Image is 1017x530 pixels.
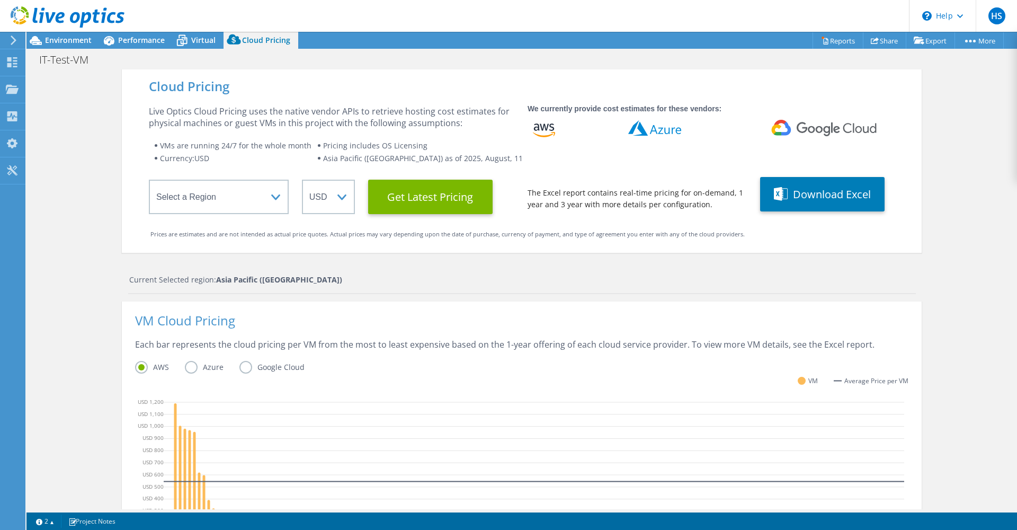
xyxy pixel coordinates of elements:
[160,140,311,151] span: VMs are running 24/7 for the whole month
[138,422,164,429] text: USD 1,000
[29,515,61,528] a: 2
[160,153,209,163] span: Currency: USD
[239,361,320,374] label: Google Cloud
[135,339,908,361] div: Each bar represents the cloud pricing per VM from the most to least expensive based on the 1-year...
[45,35,92,45] span: Environment
[135,361,185,374] label: AWS
[988,7,1005,24] span: HS
[528,104,721,113] strong: We currently provide cost estimates for these vendors:
[323,140,427,151] span: Pricing includes OS Licensing
[142,470,164,478] text: USD 600
[954,32,1004,49] a: More
[142,507,164,514] text: USD 300
[142,434,164,441] text: USD 900
[528,187,747,210] div: The Excel report contains real-time pricing for on-demand, 1 year and 3 year with more details pe...
[135,315,908,339] div: VM Cloud Pricing
[149,105,514,129] div: Live Optics Cloud Pricing uses the native vendor APIs to retrieve hosting cost estimates for phys...
[863,32,906,49] a: Share
[142,446,164,454] text: USD 800
[813,32,863,49] a: Reports
[129,274,916,286] div: Current Selected region:
[142,458,164,465] text: USD 700
[906,32,955,49] a: Export
[149,81,895,92] div: Cloud Pricing
[760,177,885,211] button: Download Excel
[242,35,290,45] span: Cloud Pricing
[216,275,342,285] strong: Asia Pacific ([GEOGRAPHIC_DATA])
[142,482,164,490] text: USD 500
[844,375,908,387] span: Average Price per VM
[142,494,164,502] text: USD 400
[34,54,105,66] h1: IT-Test-VM
[61,515,123,528] a: Project Notes
[138,410,164,417] text: USD 1,100
[368,180,493,214] button: Get Latest Pricing
[150,228,893,240] div: Prices are estimates and are not intended as actual price quotes. Actual prices may vary dependin...
[808,375,818,387] span: VM
[138,397,164,405] text: USD 1,200
[191,35,216,45] span: Virtual
[323,153,523,163] span: Asia Pacific ([GEOGRAPHIC_DATA]) as of 2025, August, 11
[185,361,239,374] label: Azure
[118,35,165,45] span: Performance
[922,11,932,21] svg: \n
